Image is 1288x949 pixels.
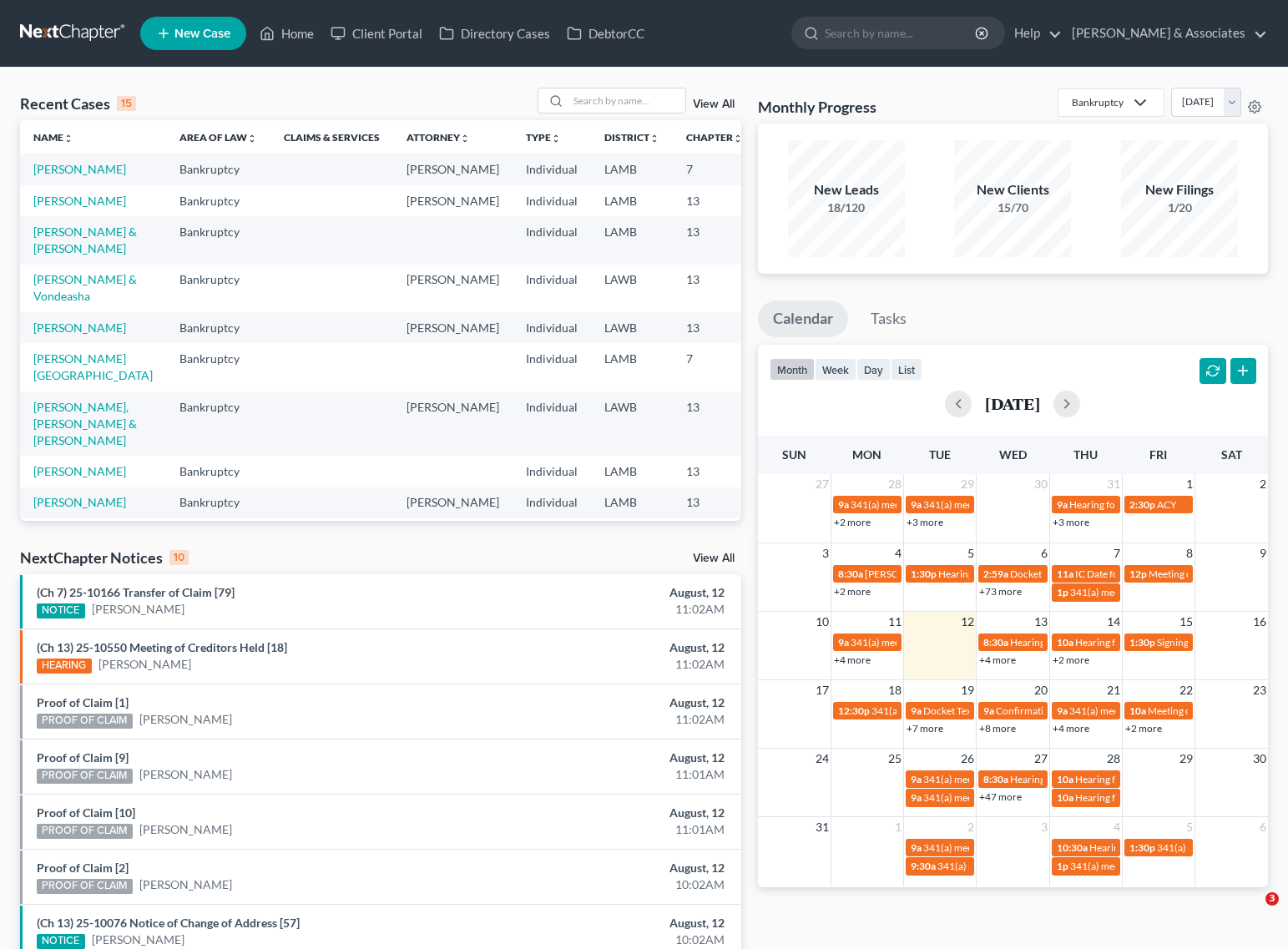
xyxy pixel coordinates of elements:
span: 1:30p [1129,636,1155,649]
a: +3 more [907,516,943,528]
span: 11a [1057,568,1073,580]
td: LAMB [591,343,673,391]
a: +2 more [834,585,871,598]
a: [PERSON_NAME], [PERSON_NAME] & [PERSON_NAME] [33,400,137,447]
div: 18/120 [788,199,905,216]
a: Districtunfold_more [604,131,659,144]
a: +4 more [1053,722,1089,734]
td: 13 [673,391,756,456]
button: month [770,358,815,381]
i: unfold_more [63,134,73,144]
span: 10 [814,612,831,632]
a: Tasks [856,300,922,337]
a: Typeunfold_more [526,131,561,144]
iframe: Intercom live chat [1231,892,1271,932]
td: 7 [673,154,756,184]
a: [PERSON_NAME] [33,162,126,176]
span: 10:30a [1057,841,1088,854]
a: Home [251,18,322,48]
span: 3 [1265,892,1279,906]
a: Proof of Claim [2] [37,861,129,875]
a: [PERSON_NAME][GEOGRAPHIC_DATA] [33,351,153,382]
td: 7 [673,518,756,566]
a: +73 more [979,585,1022,598]
input: Search by name... [568,88,685,113]
td: [PERSON_NAME] [393,154,513,184]
span: 13 [1033,612,1049,632]
a: Client Portal [322,18,431,48]
span: Hearing for [PERSON_NAME] & [PERSON_NAME] [1010,636,1229,649]
span: 8 [1184,543,1195,563]
span: ACY [1157,498,1176,511]
td: Individual [513,391,591,456]
span: 24 [814,749,831,769]
div: PROOF OF CLAIM [37,879,133,894]
span: 341(a) meeting for [PERSON_NAME] [923,773,1084,785]
td: 7 [673,343,756,391]
span: 341(a) meeting for [PERSON_NAME] [923,841,1084,854]
div: 11:01AM [506,821,724,838]
span: Docket Text: for [PERSON_NAME] & [PERSON_NAME] [1010,568,1248,580]
div: 10:02AM [506,876,724,893]
span: 1:30p [1129,841,1155,854]
span: 18 [886,680,903,700]
div: PROOF OF CLAIM [37,824,133,839]
span: 2:30p [1129,498,1155,511]
a: Chapterunfold_more [686,131,743,144]
span: [PERSON_NAME] - Trial [865,568,969,580]
span: Mon [852,447,881,462]
span: Hearing for [PERSON_NAME] & [PERSON_NAME] [938,568,1157,580]
i: unfold_more [551,134,561,144]
span: 9a [911,791,922,804]
div: NOTICE [37,603,85,618]
span: Hearing for [PERSON_NAME] [1075,773,1205,785]
span: 29 [1178,749,1195,769]
span: 341(a) meeting for [PERSON_NAME] [923,791,1084,804]
a: [PERSON_NAME] [33,321,126,335]
a: +4 more [979,654,1016,666]
a: [PERSON_NAME] [33,194,126,208]
span: 5 [966,543,976,563]
span: 6 [1258,817,1268,837]
span: 22 [1178,680,1195,700]
span: 1p [1057,860,1068,872]
button: day [856,358,891,381]
a: +8 more [979,722,1016,734]
a: +2 more [1053,654,1089,666]
td: Bankruptcy [166,391,270,456]
a: Proof of Claim [1] [37,695,129,709]
span: 2:59a [983,568,1008,580]
i: unfold_more [460,134,470,144]
a: [PERSON_NAME] & Vondeasha [33,272,137,303]
div: Bankruptcy [1072,95,1124,109]
a: (Ch 13) 25-10076 Notice of Change of Address [57] [37,916,300,930]
span: 9a [911,841,922,854]
span: 3 [1039,817,1049,837]
span: 341(a) meeting for [PERSON_NAME] [1069,704,1230,717]
span: 9a [911,498,922,511]
td: LAMB [591,456,673,487]
span: Tue [929,447,951,462]
td: [PERSON_NAME] [393,391,513,456]
i: unfold_more [649,134,659,144]
td: LAWB [591,312,673,343]
div: NOTICE [37,934,85,949]
td: 13 [673,185,756,216]
div: 11:02AM [506,601,724,618]
span: 5 [1184,817,1195,837]
td: Individual [513,216,591,264]
div: HEARING [37,659,92,674]
td: 13 [673,216,756,264]
div: Recent Cases [20,93,136,114]
td: [PERSON_NAME] [393,265,513,312]
span: Hearing for [PERSON_NAME] [1075,636,1205,649]
span: 21 [1105,680,1122,700]
a: Directory Cases [431,18,558,48]
td: Individual [513,312,591,343]
span: 4 [1112,817,1122,837]
span: 16 [1251,612,1268,632]
span: 27 [1033,749,1049,769]
a: +3 more [1053,516,1089,528]
a: [PERSON_NAME] [139,711,232,728]
span: 26 [959,749,976,769]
